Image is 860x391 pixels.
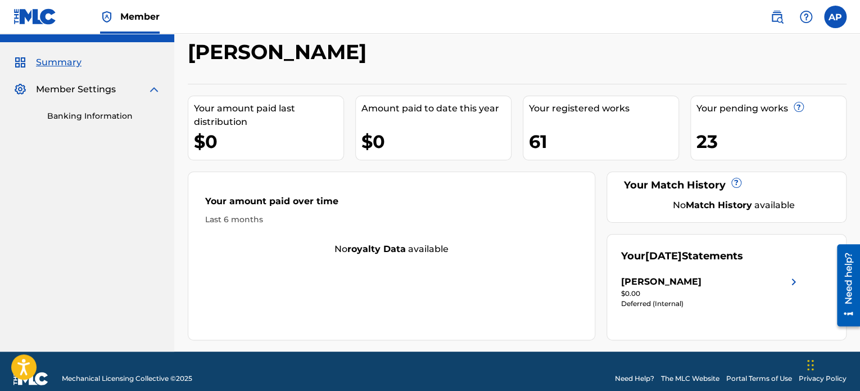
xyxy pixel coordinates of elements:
[766,6,788,28] a: Public Search
[621,275,800,309] a: [PERSON_NAME]right chevron icon$0.00Deferred (Internal)
[188,39,372,65] h2: [PERSON_NAME]
[347,244,406,254] strong: royalty data
[807,348,814,382] div: Arrastrar
[799,10,813,24] img: help
[47,110,161,122] a: Banking Information
[661,374,719,384] a: The MLC Website
[194,129,343,154] div: $0
[36,83,116,96] span: Member Settings
[13,56,27,69] img: Summary
[799,374,847,384] a: Privacy Policy
[205,195,578,214] div: Your amount paid over time
[361,129,511,154] div: $0
[13,83,27,96] img: Member Settings
[13,372,48,385] img: logo
[621,289,800,299] div: $0.00
[13,56,82,69] a: SummarySummary
[804,337,860,391] iframe: Chat Widget
[36,56,82,69] span: Summary
[621,299,800,309] div: Deferred (Internal)
[829,240,860,331] iframe: Resource Center
[824,6,847,28] div: User Menu
[361,102,511,115] div: Amount paid to date this year
[696,129,846,154] div: 23
[147,83,161,96] img: expand
[726,374,792,384] a: Portal Terms of Use
[188,242,595,256] div: No available
[615,374,654,384] a: Need Help?
[194,102,343,129] div: Your amount paid last distribution
[205,214,578,226] div: Last 6 months
[795,6,817,28] div: Help
[621,178,832,193] div: Your Match History
[100,10,114,24] img: Top Rightsholder
[696,102,846,115] div: Your pending works
[635,199,832,212] div: No available
[804,337,860,391] div: Widget de chat
[787,275,800,289] img: right chevron icon
[794,102,803,111] span: ?
[529,102,678,115] div: Your registered works
[13,8,57,25] img: MLC Logo
[62,374,192,384] span: Mechanical Licensing Collective © 2025
[120,10,160,23] span: Member
[529,129,678,154] div: 61
[621,249,743,264] div: Your Statements
[770,10,784,24] img: search
[621,275,701,289] div: [PERSON_NAME]
[732,178,741,187] span: ?
[686,200,752,210] strong: Match History
[645,250,682,262] span: [DATE]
